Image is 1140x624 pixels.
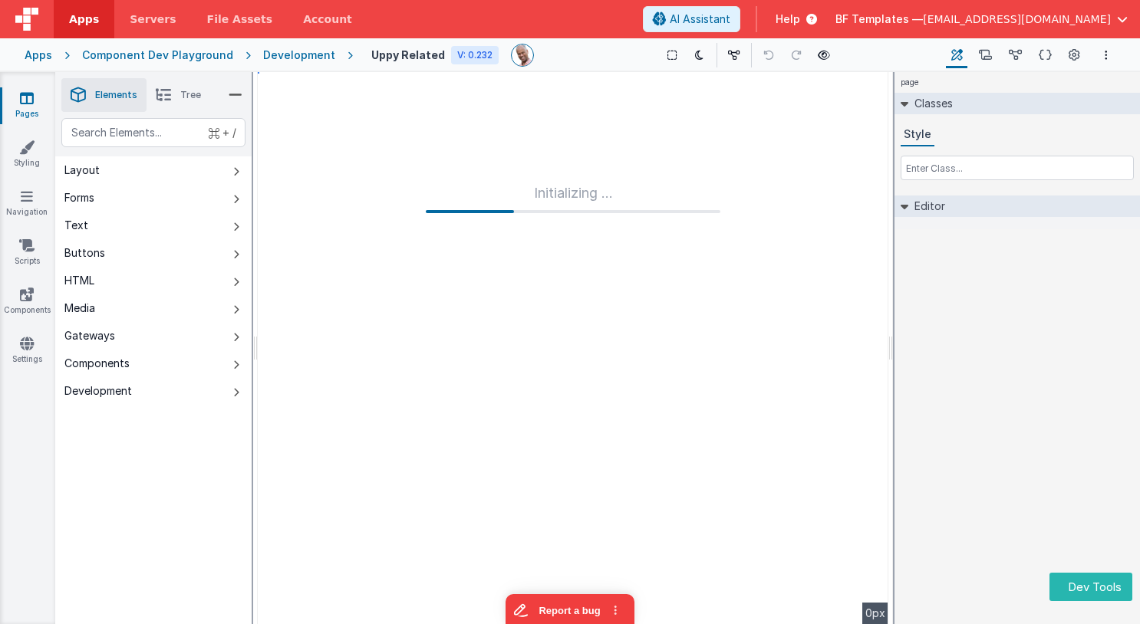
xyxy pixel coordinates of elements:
button: Dev Tools [1049,573,1132,601]
button: HTML [55,267,252,294]
div: Layout [64,163,100,178]
h2: Editor [908,195,945,217]
div: Components [64,356,130,371]
div: Component Dev Playground [82,48,233,63]
button: BF Templates — [EMAIL_ADDRESS][DOMAIN_NAME] [835,11,1128,27]
div: 0px [862,603,888,624]
button: Options [1097,46,1115,64]
span: AI Assistant [670,11,730,27]
div: --> [258,72,888,624]
h2: Classes [908,93,953,114]
button: Development [55,377,252,405]
button: Gateways [55,322,252,350]
div: Forms [64,190,94,205]
button: Style [901,123,934,146]
div: Buttons [64,245,105,261]
span: [EMAIL_ADDRESS][DOMAIN_NAME] [923,11,1111,27]
div: V: 0.232 [451,46,499,64]
span: Help [776,11,800,27]
button: Buttons [55,239,252,267]
button: Media [55,294,252,322]
h4: Uppy Related [371,49,445,61]
div: Initializing ... [426,182,720,213]
span: Elements [95,89,137,101]
h4: page [895,72,925,93]
button: Forms [55,184,252,212]
button: Layout [55,156,252,184]
div: Development [64,383,132,399]
button: Text [55,212,252,239]
div: Development [263,48,335,63]
button: AI Assistant [643,6,740,32]
div: HTML [64,273,94,288]
span: Tree [180,89,201,101]
div: Media [64,301,95,316]
div: Apps [25,48,52,63]
span: Apps [69,11,99,27]
span: + / [209,118,236,147]
div: Gateways [64,328,115,343]
img: 11ac31fe5dc3d0eff3fbbbf7b26fa6e1 [512,44,533,66]
input: Search Elements... [61,118,245,147]
div: Text [64,218,88,233]
span: BF Templates — [835,11,923,27]
button: Components [55,350,252,377]
input: Enter Class... [901,156,1134,180]
span: Servers [130,11,176,27]
span: File Assets [207,11,273,27]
